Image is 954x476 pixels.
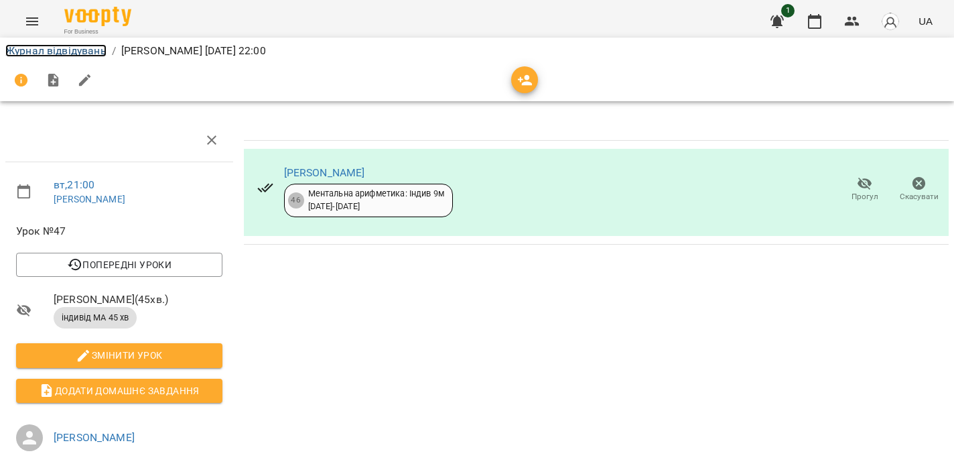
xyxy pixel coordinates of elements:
[27,257,212,273] span: Попередні уроки
[112,43,116,59] li: /
[837,171,892,209] button: Прогул
[892,171,946,209] button: Скасувати
[900,191,939,202] span: Скасувати
[881,12,900,31] img: avatar_s.png
[54,292,222,308] span: [PERSON_NAME] ( 45 хв. )
[851,191,878,202] span: Прогул
[913,9,938,34] button: UA
[64,7,131,26] img: Voopty Logo
[5,44,107,57] a: Журнал відвідувань
[16,343,222,367] button: Змінити урок
[54,178,94,191] a: вт , 21:00
[54,312,137,324] span: індивід МА 45 хв
[284,166,365,179] a: [PERSON_NAME]
[16,5,48,38] button: Menu
[16,379,222,403] button: Додати домашнє завдання
[27,383,212,399] span: Додати домашнє завдання
[5,43,949,59] nav: breadcrumb
[27,347,212,363] span: Змінити урок
[308,188,444,213] div: Ментальна арифметика: Індив 9м [DATE] - [DATE]
[918,14,933,28] span: UA
[16,253,222,277] button: Попередні уроки
[54,431,135,444] a: [PERSON_NAME]
[16,223,222,239] span: Урок №47
[288,192,304,209] div: 46
[54,194,125,204] a: [PERSON_NAME]
[64,27,131,36] span: For Business
[781,4,795,17] span: 1
[121,43,266,59] p: [PERSON_NAME] [DATE] 22:00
